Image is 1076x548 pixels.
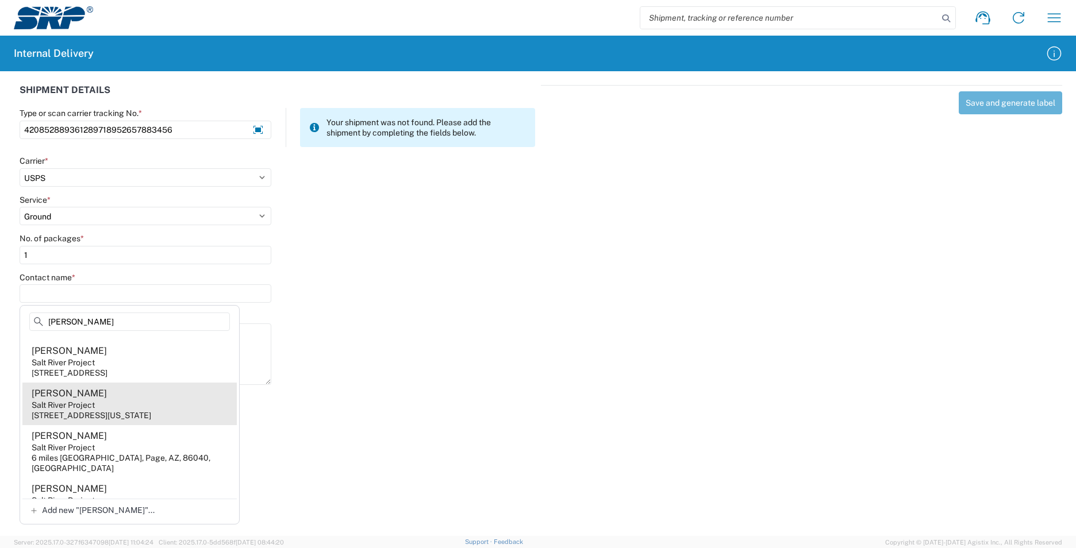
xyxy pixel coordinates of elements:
div: [STREET_ADDRESS] [32,368,107,378]
h2: Internal Delivery [14,47,94,60]
label: Service [20,195,51,205]
span: [DATE] 08:44:20 [236,539,284,546]
div: 6 miles [GEOGRAPHIC_DATA], Page, AZ, 86040, [GEOGRAPHIC_DATA] [32,453,232,473]
div: SHIPMENT DETAILS [20,85,535,108]
div: [STREET_ADDRESS][US_STATE] [32,410,151,420]
span: Server: 2025.17.0-327f6347098 [14,539,153,546]
span: [DATE] 11:04:24 [109,539,153,546]
a: Feedback [494,538,523,545]
div: [PERSON_NAME] [32,345,107,357]
span: Client: 2025.17.0-5dd568f [159,539,284,546]
div: Salt River Project [32,495,95,505]
div: Salt River Project [32,357,95,368]
div: [PERSON_NAME] [32,387,107,400]
span: Add new "[PERSON_NAME]"... [42,505,155,515]
label: No. of packages [20,233,84,244]
img: srp [14,6,93,29]
label: Type or scan carrier tracking No. [20,108,142,118]
input: Shipment, tracking or reference number [640,7,938,29]
span: Your shipment was not found. Please add the shipment by completing the fields below. [326,117,526,138]
span: Copyright © [DATE]-[DATE] Agistix Inc., All Rights Reserved [885,537,1062,547]
div: Salt River Project [32,442,95,453]
a: Support [465,538,494,545]
div: Salt River Project [32,400,95,410]
label: Carrier [20,156,48,166]
label: Contact name [20,272,75,283]
div: [PERSON_NAME] [32,483,107,495]
div: [PERSON_NAME] [32,430,107,442]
